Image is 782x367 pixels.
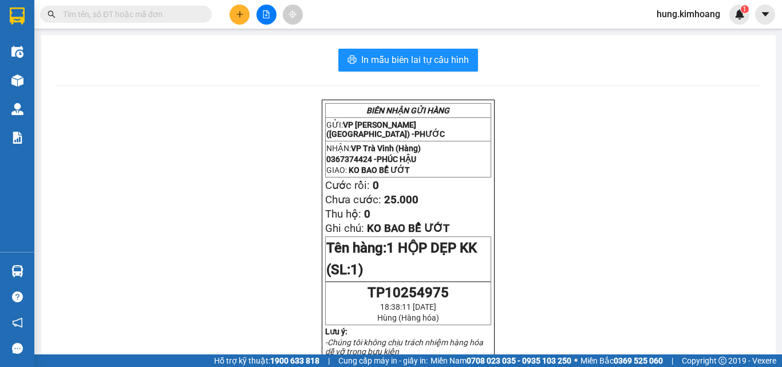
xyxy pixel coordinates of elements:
[63,8,198,21] input: Tìm tên, số ĐT hoặc mã đơn
[326,165,410,175] span: GIAO:
[614,356,663,365] strong: 0369 525 060
[760,9,771,19] span: caret-down
[350,262,363,278] span: 1)
[325,338,483,356] em: -Chúng tôi không chịu trách nhiệm hàng hóa dễ vỡ trong bưu kiện
[236,10,244,18] span: plus
[580,354,663,367] span: Miền Bắc
[328,354,330,367] span: |
[325,208,361,220] span: Thu hộ:
[326,240,477,278] span: Tên hàng:
[10,7,25,25] img: logo-vxr
[326,120,490,139] p: GỬI:
[12,343,23,354] span: message
[11,132,23,144] img: solution-icon
[734,9,745,19] img: icon-new-feature
[380,302,436,311] span: 18:38:11 [DATE]
[326,240,477,278] span: 1 HỘP DẸP KK (SL:
[11,103,23,115] img: warehouse-icon
[262,10,270,18] span: file-add
[325,194,381,206] span: Chưa cước:
[364,208,370,220] span: 0
[351,144,421,153] span: VP Trà Vinh (Hàng)
[361,53,469,67] span: In mẫu biên lai tự cấu hình
[368,285,449,301] span: TP10254975
[12,317,23,328] span: notification
[214,354,319,367] span: Hỗ trợ kỹ thuật:
[384,194,418,206] span: 25.000
[647,7,729,21] span: hung.kimhoang
[718,357,726,365] span: copyright
[270,356,319,365] strong: 1900 633 818
[373,179,379,192] span: 0
[377,155,416,164] span: PHÚC HẬU
[742,5,747,13] span: 1
[283,5,303,25] button: aim
[574,358,578,363] span: ⚪️
[366,106,449,115] strong: BIÊN NHẬN GỬI HÀNG
[414,129,445,139] span: PHƯỚC
[467,356,571,365] strong: 0708 023 035 - 0935 103 250
[11,265,23,277] img: warehouse-icon
[755,5,775,25] button: caret-down
[367,222,449,235] span: KO BAO BỂ ƯỚT
[289,10,297,18] span: aim
[48,10,56,18] span: search
[325,222,364,235] span: Ghi chú:
[326,120,445,139] span: VP [PERSON_NAME] ([GEOGRAPHIC_DATA]) -
[326,144,490,153] p: NHẬN:
[347,55,357,66] span: printer
[11,74,23,86] img: warehouse-icon
[325,327,347,336] strong: Lưu ý:
[741,5,749,13] sup: 1
[12,291,23,302] span: question-circle
[349,165,410,175] span: KO BAO BỂ ƯỚT
[431,354,571,367] span: Miền Nam
[377,313,439,322] span: Hùng (Hàng hóa)
[256,5,277,25] button: file-add
[326,155,416,164] span: 0367374424 -
[325,179,370,192] span: Cước rồi:
[672,354,673,367] span: |
[230,5,250,25] button: plus
[338,354,428,367] span: Cung cấp máy in - giấy in:
[338,49,478,72] button: printerIn mẫu biên lai tự cấu hình
[11,46,23,58] img: warehouse-icon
